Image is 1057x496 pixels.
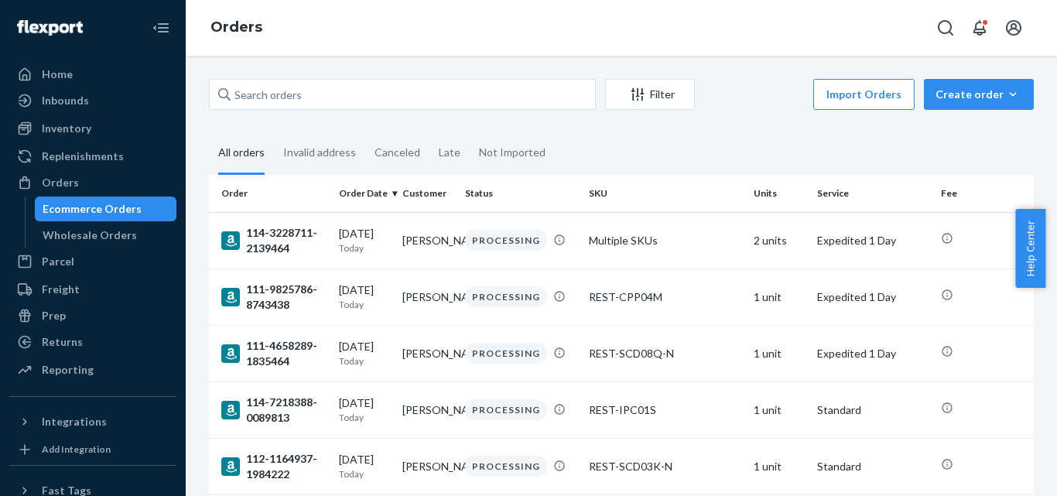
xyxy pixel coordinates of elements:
[459,175,583,212] th: Status
[9,249,176,274] a: Parcel
[333,175,396,212] th: Order Date
[936,87,1022,102] div: Create order
[479,132,546,173] div: Not Imported
[221,451,327,482] div: 112-1164937-1984222
[9,277,176,302] a: Freight
[339,467,390,481] p: Today
[747,212,811,269] td: 2 units
[402,186,453,200] div: Customer
[817,459,929,474] p: Standard
[9,62,176,87] a: Home
[589,346,741,361] div: REST-SCD08Q-N
[17,20,83,36] img: Flexport logo
[935,175,1034,212] th: Fee
[42,334,83,350] div: Returns
[339,452,390,481] div: [DATE]
[9,144,176,169] a: Replenishments
[439,132,460,173] div: Late
[9,303,176,328] a: Prep
[339,282,390,311] div: [DATE]
[210,19,262,36] a: Orders
[9,170,176,195] a: Orders
[930,12,961,43] button: Open Search Box
[924,79,1034,110] button: Create order
[42,362,94,378] div: Reporting
[817,289,929,305] p: Expedited 1 Day
[198,5,275,50] ol: breadcrumbs
[9,409,176,434] button: Integrations
[817,233,929,248] p: Expedited 1 Day
[145,12,176,43] button: Close Navigation
[42,149,124,164] div: Replenishments
[396,438,460,494] td: [PERSON_NAME]
[396,212,460,269] td: [PERSON_NAME]
[589,402,741,418] div: REST-IPC01S
[221,225,327,256] div: 114-3228711-2139464
[35,197,177,221] a: Ecommerce Orders
[747,381,811,438] td: 1 unit
[9,116,176,141] a: Inventory
[605,79,695,110] button: Filter
[221,338,327,369] div: 111-4658289-1835464
[9,330,176,354] a: Returns
[209,79,596,110] input: Search orders
[35,223,177,248] a: Wholesale Orders
[375,132,420,173] div: Canceled
[606,87,694,102] div: Filter
[9,440,176,459] a: Add Integration
[583,175,747,212] th: SKU
[9,357,176,382] a: Reporting
[465,343,547,364] div: PROCESSING
[396,269,460,325] td: [PERSON_NAME]
[42,282,80,297] div: Freight
[465,230,547,251] div: PROCESSING
[1015,209,1045,288] button: Help Center
[42,308,66,323] div: Prep
[396,381,460,438] td: [PERSON_NAME]
[813,79,915,110] button: Import Orders
[221,282,327,313] div: 111-9825786-8743438
[42,175,79,190] div: Orders
[998,12,1029,43] button: Open account menu
[339,411,390,424] p: Today
[221,395,327,426] div: 114-7218388-0089813
[339,339,390,368] div: [DATE]
[42,93,89,108] div: Inbounds
[42,67,73,82] div: Home
[811,175,935,212] th: Service
[583,212,747,269] td: Multiple SKUs
[42,443,111,456] div: Add Integration
[209,175,333,212] th: Order
[339,395,390,424] div: [DATE]
[42,254,74,269] div: Parcel
[817,346,929,361] p: Expedited 1 Day
[339,298,390,311] p: Today
[465,456,547,477] div: PROCESSING
[964,12,995,43] button: Open notifications
[339,354,390,368] p: Today
[589,289,741,305] div: REST-CPP04M
[283,132,356,173] div: Invalid address
[465,286,547,307] div: PROCESSING
[43,227,137,243] div: Wholesale Orders
[396,325,460,381] td: [PERSON_NAME]
[465,399,547,420] div: PROCESSING
[9,88,176,113] a: Inbounds
[747,438,811,494] td: 1 unit
[817,402,929,418] p: Standard
[43,201,142,217] div: Ecommerce Orders
[42,121,91,136] div: Inventory
[42,414,107,429] div: Integrations
[339,226,390,255] div: [DATE]
[589,459,741,474] div: REST-SCD03K-N
[747,175,811,212] th: Units
[339,241,390,255] p: Today
[747,269,811,325] td: 1 unit
[747,325,811,381] td: 1 unit
[218,132,265,175] div: All orders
